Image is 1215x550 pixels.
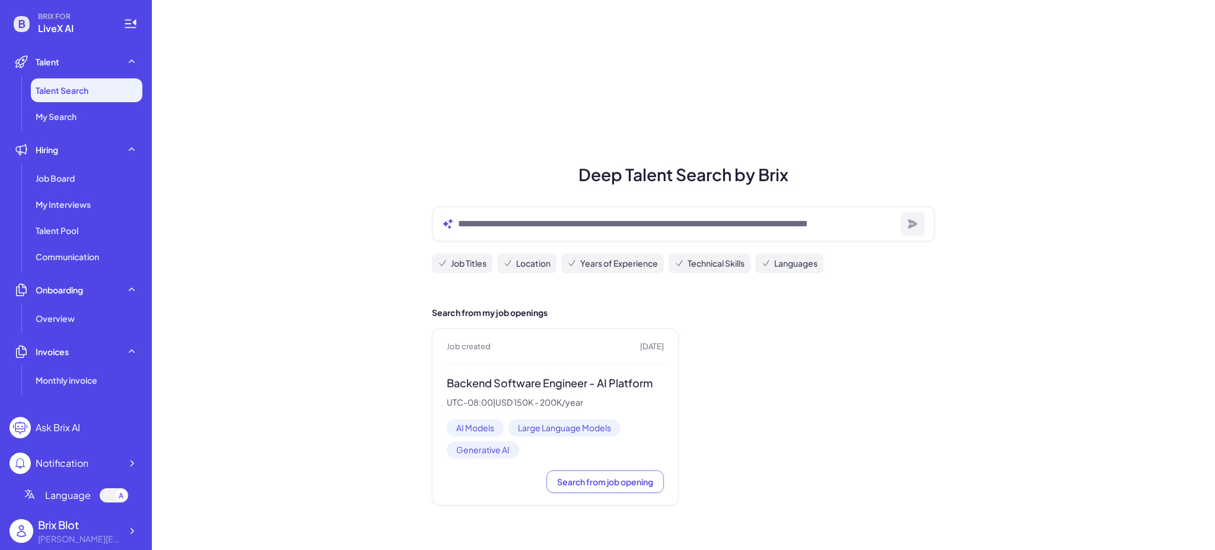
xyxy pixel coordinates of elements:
span: Monthly invoice [36,374,97,386]
span: My Search [36,110,77,122]
span: Generative AI [447,441,519,459]
span: Invoices [36,346,69,358]
span: Hiring [36,144,58,156]
span: Search from job opening [557,476,653,487]
span: AI Models [447,419,504,437]
span: My Interviews [36,198,91,210]
span: LiveX AI [38,21,109,36]
span: Languages [774,257,818,270]
span: Overview [36,312,75,324]
span: Years of Experience [580,257,658,270]
div: Brix Blot [38,517,121,533]
span: Onboarding [36,284,83,296]
span: Technical Skills [688,257,745,270]
div: blake@joinbrix.com [38,533,121,545]
div: Ask Brix AI [36,421,80,435]
h2: Search from my job openings [432,306,935,319]
span: Talent Pool [36,225,78,236]
span: Job Board [36,172,75,184]
h1: Deep Talent Search by Brix [418,162,949,187]
span: Communication [36,251,99,263]
button: Search from job opening [546,470,664,493]
span: Language [45,488,91,502]
span: Location [516,257,551,270]
span: Talent [36,56,59,68]
span: Large Language Models [508,419,621,437]
div: Notification [36,456,88,470]
span: BRIX FOR [38,12,109,21]
img: user_logo.png [9,519,33,543]
span: Job Titles [451,257,486,270]
span: [DATE] [640,341,664,353]
p: UTC-08:00 | USD 150K - 200K/year [447,397,664,408]
h3: Backend Software Engineer - AI Platform [447,377,664,390]
span: Job created [447,341,491,353]
span: Talent Search [36,84,88,96]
